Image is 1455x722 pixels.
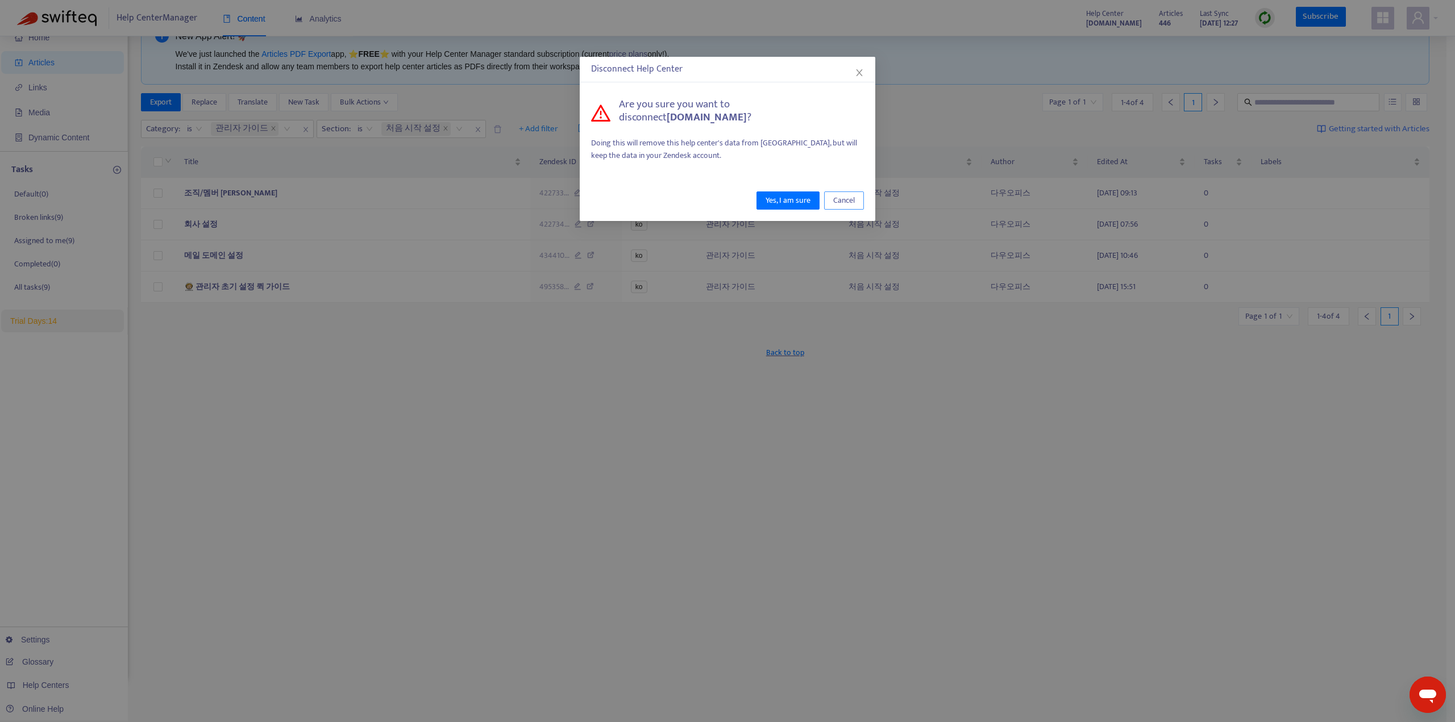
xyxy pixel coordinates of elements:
[667,108,747,126] b: [DOMAIN_NAME]
[833,194,855,207] span: Cancel
[756,191,820,210] button: Yes, I am sure
[1410,677,1446,713] iframe: 메시징 창을 시작하는 버튼
[591,103,610,123] span: warning
[824,191,864,210] button: Cancel
[766,194,810,207] span: Yes, I am sure
[591,137,864,162] div: Doing this will remove this help center's data from [GEOGRAPHIC_DATA], but will keep the data in ...
[855,68,864,77] span: close
[853,66,866,79] button: Close
[591,62,864,76] div: Disconnect Help Center
[619,98,864,124] h5: Are you sure you want to disconnect ?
